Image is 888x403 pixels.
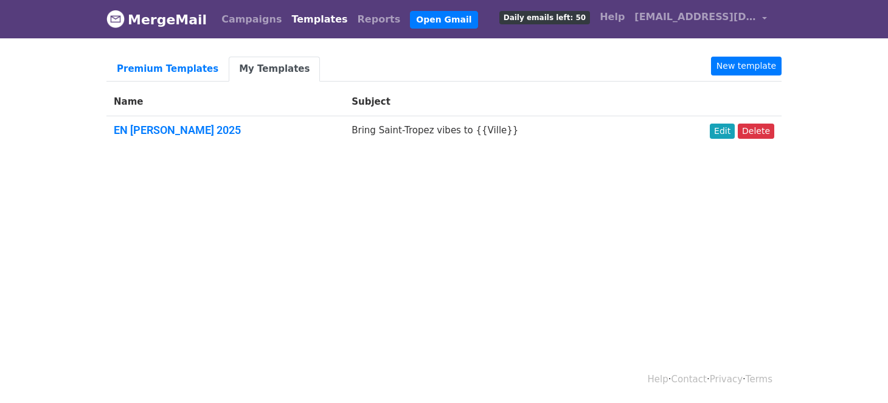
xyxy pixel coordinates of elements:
[106,88,344,116] th: Name
[671,374,707,385] a: Contact
[746,374,772,385] a: Terms
[595,5,630,29] a: Help
[499,11,590,24] span: Daily emails left: 50
[286,7,352,32] a: Templates
[710,124,735,139] a: Edit
[344,88,649,116] th: Subject
[711,57,782,75] a: New template
[106,57,229,82] a: Premium Templates
[229,57,320,82] a: My Templates
[634,10,756,24] span: [EMAIL_ADDRESS][DOMAIN_NAME]
[738,124,774,139] a: Delete
[217,7,286,32] a: Campaigns
[648,374,668,385] a: Help
[710,374,743,385] a: Privacy
[114,124,241,136] a: EN [PERSON_NAME] 2025
[827,345,888,403] iframe: Chat Widget
[353,7,406,32] a: Reports
[494,5,595,29] a: Daily emails left: 50
[344,116,649,149] td: Bring Saint-Tropez vibes to {{Ville}}
[410,11,477,29] a: Open Gmail
[106,7,207,32] a: MergeMail
[630,5,772,33] a: [EMAIL_ADDRESS][DOMAIN_NAME]
[106,10,125,28] img: MergeMail logo
[827,345,888,403] div: Widget de chat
